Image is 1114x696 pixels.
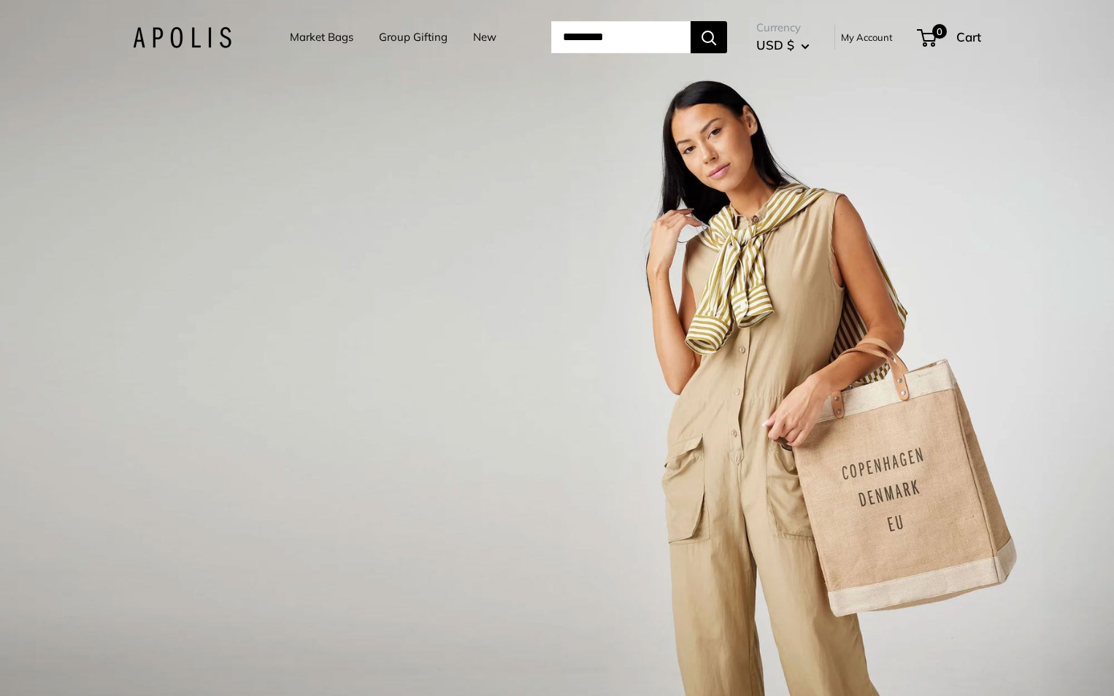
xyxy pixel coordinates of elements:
[956,29,981,45] span: Cart
[290,27,353,47] a: Market Bags
[551,21,691,53] input: Search...
[473,27,496,47] a: New
[756,18,810,38] span: Currency
[691,21,727,53] button: Search
[379,27,447,47] a: Group Gifting
[918,26,981,49] a: 0 Cart
[756,37,794,53] span: USD $
[756,34,810,57] button: USD $
[932,24,947,39] span: 0
[133,27,231,48] img: Apolis
[841,28,893,46] a: My Account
